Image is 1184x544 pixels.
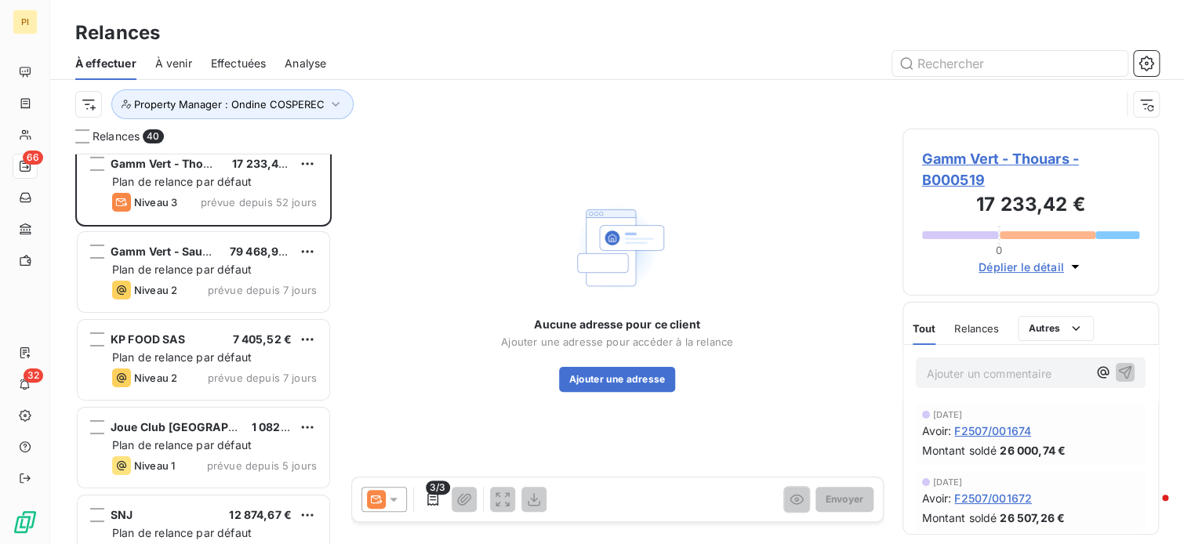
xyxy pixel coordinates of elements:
[1018,316,1094,341] button: Autres
[208,284,317,296] span: prévue depuis 7 jours
[426,481,449,495] span: 3/3
[1000,442,1066,459] span: 26 000,74 €
[112,263,252,276] span: Plan de relance par défaut
[230,245,296,258] span: 79 468,98 €
[134,196,177,209] span: Niveau 3
[75,154,332,544] div: grid
[111,89,354,119] button: Property Manager : Ondine COSPEREC
[155,56,192,71] span: À venir
[815,487,873,512] button: Envoyer
[111,157,228,170] span: Gamm Vert - Thouars
[954,490,1032,506] span: F2507/001672
[922,510,997,526] span: Montant soldé
[75,56,136,71] span: À effectuer
[979,259,1064,275] span: Déplier le détail
[933,410,963,419] span: [DATE]
[974,258,1088,276] button: Déplier le détail
[922,148,1140,190] span: Gamm Vert - Thouars - B000519
[996,244,1002,256] span: 0
[233,332,292,346] span: 7 405,52 €
[207,459,317,472] span: prévue depuis 5 jours
[111,420,285,433] span: Joue Club [GEOGRAPHIC_DATA]
[93,129,140,144] span: Relances
[143,129,163,143] span: 40
[111,245,225,258] span: Gamm Vert - Saumur
[112,438,252,452] span: Plan de relance par défaut
[954,322,999,335] span: Relances
[13,9,38,34] div: PI
[134,98,325,111] span: Property Manager : Ondine COSPEREC
[134,372,177,384] span: Niveau 2
[954,423,1031,439] span: F2507/001674
[534,317,699,332] span: Aucune adresse pour ce client
[201,196,317,209] span: prévue depuis 52 jours
[1000,510,1065,526] span: 26 507,26 €
[23,151,43,165] span: 66
[75,19,160,47] h3: Relances
[111,508,133,521] span: SNJ
[913,322,936,335] span: Tout
[13,510,38,535] img: Logo LeanPay
[229,508,292,521] span: 12 874,67 €
[922,490,952,506] span: Avoir :
[501,335,733,348] span: Ajouter une adresse pour accéder à la relance
[232,157,296,170] span: 17 233,42 €
[112,526,252,539] span: Plan de relance par défaut
[567,198,667,298] img: Empty state
[112,175,252,188] span: Plan de relance par défaut
[24,368,43,383] span: 32
[134,284,177,296] span: Niveau 2
[211,56,267,71] span: Effectuées
[922,190,1140,222] h3: 17 233,42 €
[922,442,997,459] span: Montant soldé
[111,332,185,346] span: KP FOOD SAS
[892,51,1128,76] input: Rechercher
[134,459,175,472] span: Niveau 1
[933,477,963,487] span: [DATE]
[1131,491,1168,528] iframe: Intercom live chat
[112,350,252,364] span: Plan de relance par défaut
[208,372,317,384] span: prévue depuis 7 jours
[559,367,674,392] button: Ajouter une adresse
[922,423,952,439] span: Avoir :
[285,56,326,71] span: Analyse
[252,420,307,433] span: 1 082,16 €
